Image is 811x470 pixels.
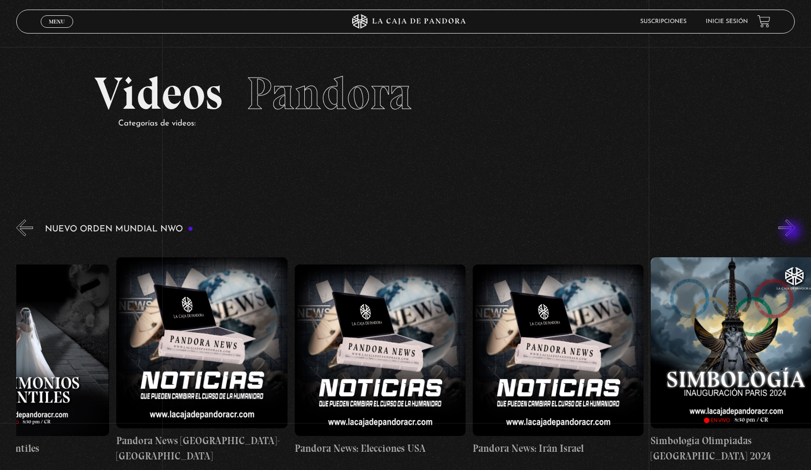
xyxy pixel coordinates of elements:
span: Menu [49,19,65,24]
h4: Pandora News [GEOGRAPHIC_DATA]-[GEOGRAPHIC_DATA] [116,433,287,463]
h3: Nuevo Orden Mundial NWO [45,225,193,234]
span: Pandora [246,66,412,121]
p: Categorías de videos: [118,116,717,131]
a: View your shopping cart [757,15,770,28]
a: Suscripciones [640,19,687,24]
h2: Videos [94,71,717,116]
a: Inicie sesión [706,19,748,24]
button: Previous [16,219,33,236]
span: Cerrar [45,26,68,33]
h4: Pandora News: Irán Israel [473,441,644,456]
button: Next [778,219,795,236]
h4: Pandora News: Elecciones USA [295,441,466,456]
